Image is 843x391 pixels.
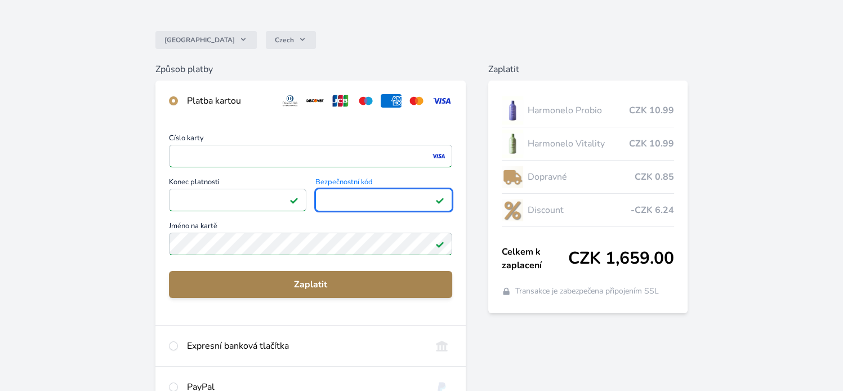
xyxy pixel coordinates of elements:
[629,137,674,150] span: CZK 10.99
[631,203,674,217] span: -CZK 6.24
[435,239,444,248] img: Platné pole
[502,96,523,125] img: CLEAN_PROBIO_se_stinem_x-lo.jpg
[502,245,568,272] span: Celkem k zaplacení
[280,94,301,108] img: diners.svg
[289,195,298,205] img: Platné pole
[431,339,452,353] img: onlineBanking_CZ.svg
[629,104,674,117] span: CZK 10.99
[169,271,452,298] button: Zaplatit
[174,192,301,208] iframe: Iframe pro datum vypršení platnosti
[435,195,444,205] img: Platné pole
[169,135,452,145] span: Číslo karty
[528,203,631,217] span: Discount
[528,104,629,117] span: Harmonelo Probio
[266,31,316,49] button: Czech
[431,94,452,108] img: visa.svg
[155,31,257,49] button: [GEOGRAPHIC_DATA]
[315,179,452,189] span: Bezpečnostní kód
[381,94,402,108] img: amex.svg
[169,223,452,233] span: Jméno na kartě
[502,163,523,191] img: delivery-lo.png
[178,278,443,291] span: Zaplatit
[502,196,523,224] img: discount-lo.png
[431,151,446,161] img: visa
[406,94,427,108] img: mc.svg
[187,339,422,353] div: Expresní banková tlačítka
[174,148,447,164] iframe: Iframe pro číslo karty
[528,170,635,184] span: Dopravné
[635,170,674,184] span: CZK 0.85
[330,94,351,108] img: jcb.svg
[169,233,452,255] input: Jméno na kartěPlatné pole
[528,137,629,150] span: Harmonelo Vitality
[320,192,447,208] iframe: Iframe pro bezpečnostní kód
[187,94,270,108] div: Platba kartou
[305,94,325,108] img: discover.svg
[515,286,659,297] span: Transakce je zabezpečena připojením SSL
[164,35,235,45] span: [GEOGRAPHIC_DATA]
[169,179,306,189] span: Konec platnosti
[502,130,523,158] img: CLEAN_VITALITY_se_stinem_x-lo.jpg
[568,248,674,269] span: CZK 1,659.00
[275,35,294,45] span: Czech
[355,94,376,108] img: maestro.svg
[155,63,466,76] h6: Způsob platby
[488,63,688,76] h6: Zaplatit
